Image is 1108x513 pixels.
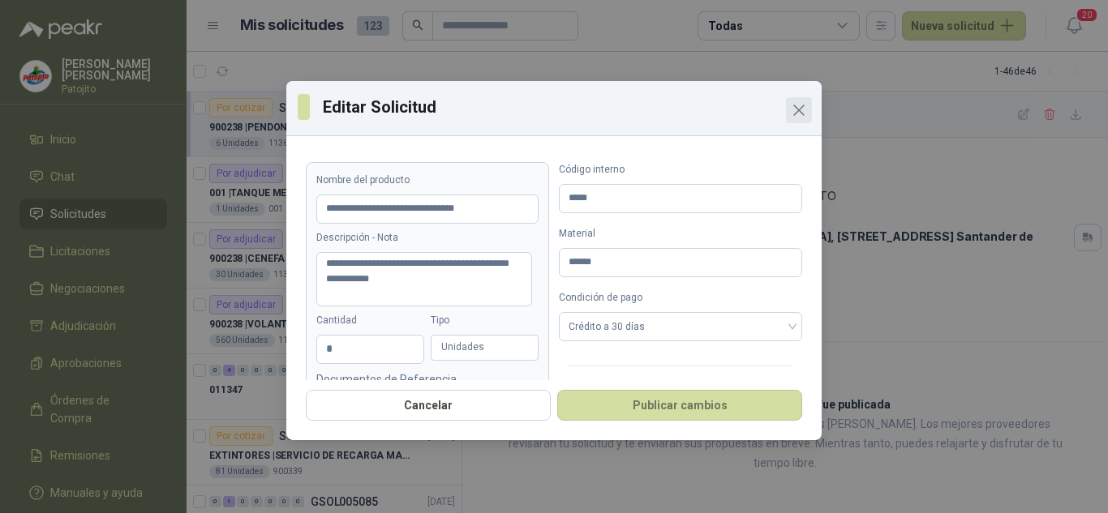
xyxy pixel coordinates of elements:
[306,390,551,421] button: Cancelar
[559,290,802,306] label: Condición de pago
[316,173,539,188] label: Nombre del producto
[559,226,802,242] label: Material
[559,162,802,177] label: Código interno
[786,97,812,123] button: Close
[316,370,539,388] p: Documentos de Referencia
[569,314,792,339] span: Crédito a 30 días
[557,390,802,421] button: Publicar cambios
[431,335,539,361] div: Unidades
[431,313,539,328] label: Tipo
[323,95,810,119] h3: Editar Solicitud
[316,313,424,328] label: Cantidad
[316,230,539,246] label: Descripción - Nota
